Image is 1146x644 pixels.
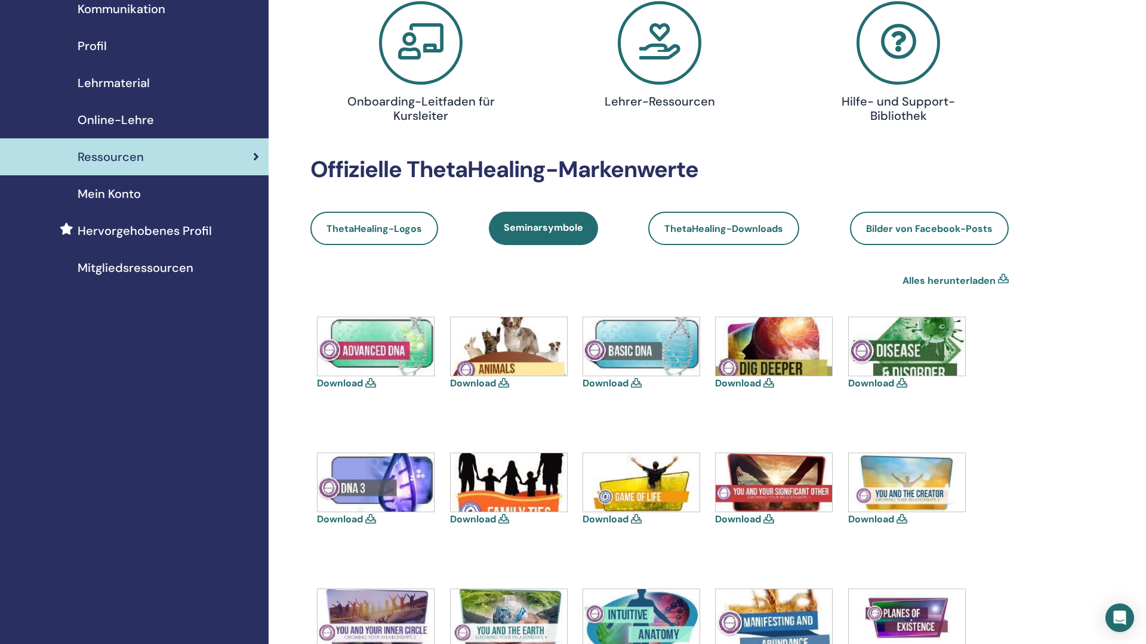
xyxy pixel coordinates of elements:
a: Lehrer-Ressourcen [547,1,772,113]
h2: Offizielle ThetaHealing-Markenwerte [310,156,1009,184]
a: Download [450,513,496,525]
img: growing-your-relationship-2-you-and-the-creator.jpg [849,453,965,512]
a: Download [317,513,363,525]
a: Onboarding-Leitfaden für Kursleiter [309,1,533,128]
span: Bilder von Facebook-Posts [866,222,993,235]
span: Ressourcen [78,148,144,166]
img: disease-and-disorder.jpg [849,317,965,376]
span: Mein Konto [78,185,141,203]
img: family-ties.jpg [451,453,567,512]
h4: Hilfe- und Support-Bibliothek [820,94,976,123]
a: Hilfe- und Support-Bibliothek [786,1,1011,128]
a: Download [583,513,629,525]
a: ThetaHealing-Logos [310,212,438,245]
img: basic.jpg [583,317,700,376]
span: Mitgliedsressourcen [78,259,193,277]
a: Download [583,377,629,389]
a: Bilder von Facebook-Posts [850,212,1009,245]
h4: Onboarding-Leitfaden für Kursleiter [342,94,499,123]
a: Seminarsymbole [489,212,598,245]
a: Alles herunterladen [902,274,996,288]
img: advanced.jpg [318,317,434,376]
a: Download [715,513,761,525]
a: ThetaHealing-Downloads [648,212,799,245]
span: ThetaHealing-Downloads [664,222,783,235]
span: Profil [78,37,107,55]
h4: Lehrer-Ressourcen [581,94,738,109]
span: Online-Lehre [78,111,154,129]
a: Download [848,513,894,525]
img: game.jpg [583,453,700,512]
span: Hervorgehobenes Profil [78,222,212,240]
span: Seminarsymbole [504,221,583,234]
span: ThetaHealing-Logos [326,222,422,235]
a: Download [715,377,761,389]
a: Download [450,377,496,389]
img: dig-deeper.jpg [716,317,832,376]
img: animal.jpg [451,317,567,376]
img: dna-3.jpg [318,453,434,512]
a: Download [317,377,363,389]
img: growing-your-relationship-1-you-and-your-significant-others.jpg [716,453,832,512]
div: Open Intercom Messenger [1105,603,1134,632]
a: Download [848,377,894,389]
span: Lehrmaterial [78,74,150,92]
